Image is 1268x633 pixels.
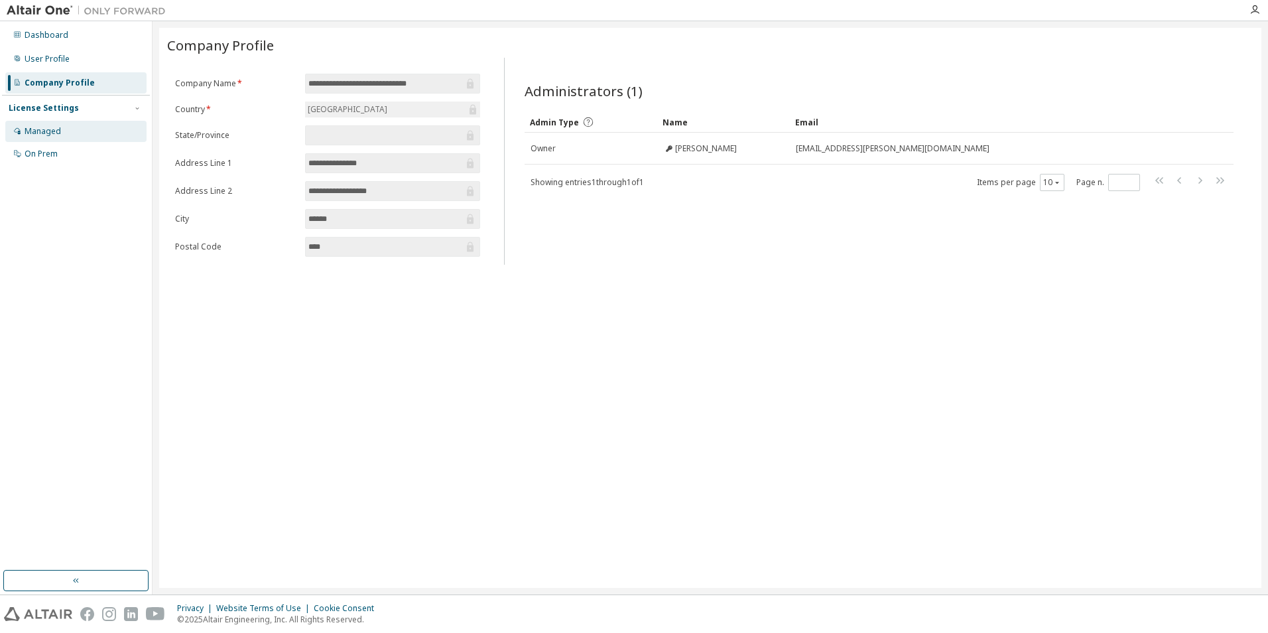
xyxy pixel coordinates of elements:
span: Admin Type [530,117,579,128]
label: Postal Code [175,242,297,252]
span: Owner [531,143,556,154]
div: On Prem [25,149,58,159]
img: youtube.svg [146,607,165,621]
span: Administrators (1) [525,82,643,100]
div: Cookie Consent [314,603,382,614]
span: [PERSON_NAME] [675,143,737,154]
div: Managed [25,126,61,137]
span: [EMAIL_ADDRESS][PERSON_NAME][DOMAIN_NAME] [796,143,989,154]
p: © 2025 Altair Engineering, Inc. All Rights Reserved. [177,614,382,625]
img: instagram.svg [102,607,116,621]
button: 10 [1043,177,1061,188]
div: Website Terms of Use [216,603,314,614]
div: Email [795,111,1196,133]
span: Items per page [977,174,1064,191]
div: Company Profile [25,78,95,88]
label: Company Name [175,78,297,89]
div: Privacy [177,603,216,614]
div: [GEOGRAPHIC_DATA] [305,102,480,117]
span: Company Profile [167,36,274,54]
img: Altair One [7,4,172,17]
div: User Profile [25,54,70,64]
span: Page n. [1076,174,1140,191]
img: altair_logo.svg [4,607,72,621]
div: Name [663,111,785,133]
img: facebook.svg [80,607,94,621]
img: linkedin.svg [124,607,138,621]
label: City [175,214,297,224]
label: Country [175,104,297,115]
label: State/Province [175,130,297,141]
div: Dashboard [25,30,68,40]
div: License Settings [9,103,79,113]
label: Address Line 2 [175,186,297,196]
span: Showing entries 1 through 1 of 1 [531,176,644,188]
div: [GEOGRAPHIC_DATA] [306,102,389,117]
label: Address Line 1 [175,158,297,169]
